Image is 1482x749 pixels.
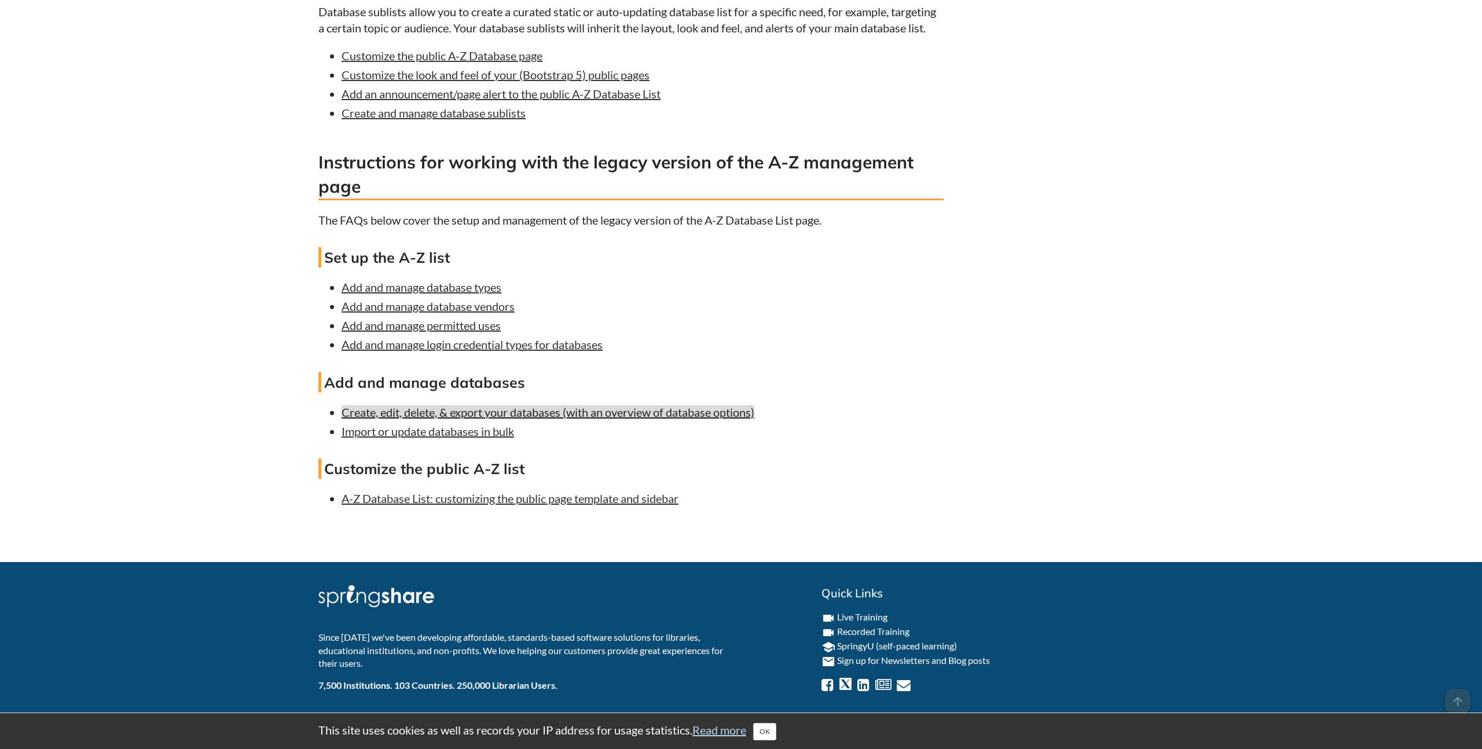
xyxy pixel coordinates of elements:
a: Add and manage database types [342,280,501,294]
a: arrow_upward [1445,690,1470,704]
a: Add and manage login credential types for databases [342,337,603,351]
i: videocam [821,611,835,625]
h2: Quick Links [821,585,1164,601]
h4: Customize the public A-Z list [318,458,944,479]
a: A-Z Database List: customizing the public page template and sidebar [342,491,678,505]
div: This site uses cookies as well as records your IP address for usage statistics. [307,722,1175,740]
a: Import or update databases in bulk [342,424,514,438]
p: The FAQs below cover the setup and management of the legacy version of the A-Z Database List page. [318,212,944,228]
a: SpringyU (self-paced learning) [837,640,957,651]
img: Springshare [318,585,434,607]
a: Create, edit, delete, & export your databases (with an overview of database options) [342,405,754,419]
a: Add and manage database vendors [342,299,515,313]
h4: Add and manage databases [318,372,944,392]
a: Live Training [837,611,887,622]
h4: Set up the A-Z list [318,247,944,267]
p: Since [DATE] we've been developing affordable, standards-based software solutions for libraries, ... [318,631,732,670]
a: Create and manage database sublists [342,106,526,120]
a: Customize the public A-Z Database page [342,49,542,63]
a: Recorded Training [837,626,909,637]
b: 7,500 Institutions. 103 Countries. 250,000 Librarian Users. [318,680,557,691]
button: Close [753,723,776,740]
h3: Instructions for working with the legacy version of the A-Z management page [318,150,944,200]
a: Sign up for Newsletters and Blog posts [837,655,990,666]
a: Add and manage permitted uses [342,318,501,332]
a: Add an announcement/page alert to the public A-Z Database List [342,87,661,101]
i: videocam [821,626,835,640]
a: Read more [692,723,746,737]
i: school [821,640,835,654]
span: arrow_upward [1445,689,1470,714]
i: email [821,655,835,669]
a: Customize the look and feel of your (Bootstrap 5) public pages [342,68,650,82]
p: Database sublists allow you to create a curated static or auto-updating database list for a speci... [318,3,944,36]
